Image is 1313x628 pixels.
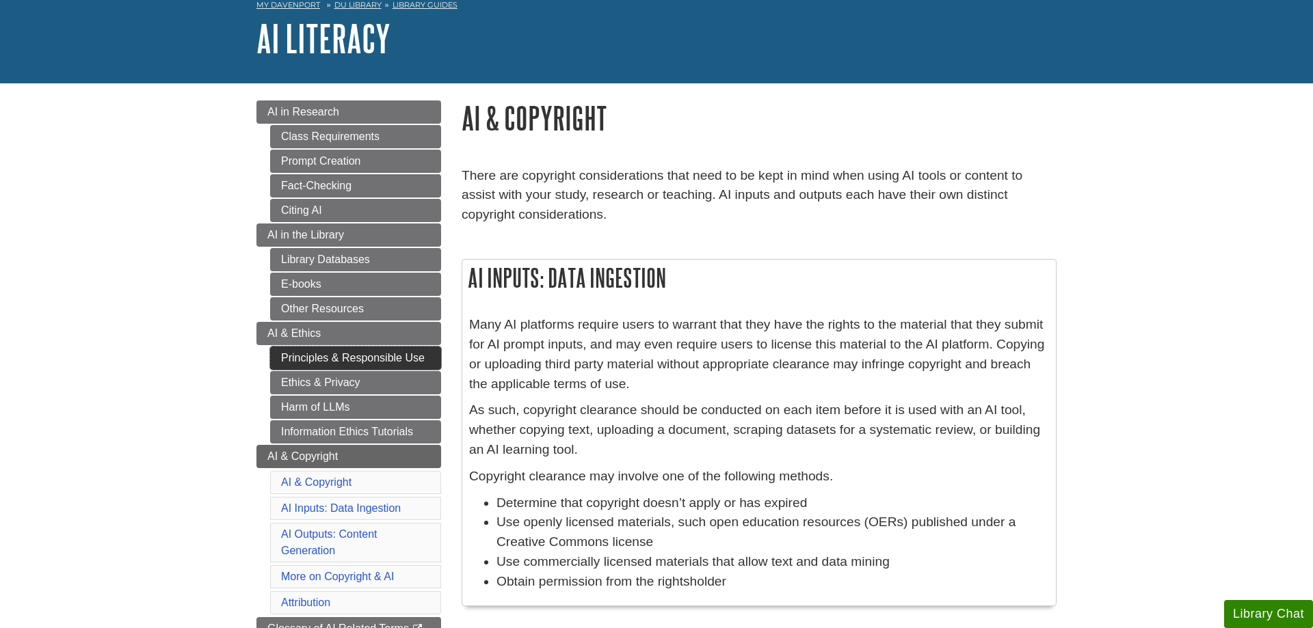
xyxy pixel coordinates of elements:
li: Use commercially licensed materials that allow text and data mining [496,552,1049,572]
span: AI in Research [267,106,339,118]
a: Information Ethics Tutorials [270,420,441,443]
a: E-books [270,273,441,296]
li: Use openly licensed materials, such open education resources (OERs) published under a Creative Co... [496,513,1049,552]
a: AI Outputs: Content Generation [281,528,377,556]
a: Ethics & Privacy [270,371,441,394]
p: As such, copyright clearance should be conducted on each item before it is used with an AI tool, ... [469,400,1049,459]
a: AI in Research [256,100,441,124]
p: Many AI platforms require users to warrant that they have the rights to the material that they su... [469,315,1049,394]
p: There are copyright considerations that need to be kept in mind when using AI tools or content to... [462,166,1057,225]
a: AI & Copyright [281,476,352,488]
a: Attribution [281,597,330,608]
li: Determine that copyright doesn’t apply or has expired [496,493,1049,513]
button: Library Chat [1224,600,1313,628]
a: AI Literacy [256,17,390,59]
a: AI & Ethics [256,322,441,345]
p: Copyright clearance may involve one of the following methods. [469,467,1049,487]
a: Citing AI [270,199,441,222]
h2: AI Inputs: Data Ingestion [462,260,1056,296]
a: Other Resources [270,297,441,320]
a: More on Copyright & AI [281,571,394,582]
h1: AI & Copyright [462,100,1057,135]
a: Principles & Responsible Use [270,346,441,370]
a: AI Inputs: Data Ingestion [281,502,401,514]
span: AI & Ethics [267,327,321,339]
a: Library Databases [270,248,441,271]
span: AI in the Library [267,229,344,241]
a: AI in the Library [256,223,441,247]
span: AI & Copyright [267,450,338,462]
a: Prompt Creation [270,150,441,173]
a: Class Requirements [270,125,441,148]
a: Fact-Checking [270,174,441,197]
a: Harm of LLMs [270,396,441,419]
li: Obtain permission from the rightsholder [496,572,1049,592]
a: AI & Copyright [256,445,441,468]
